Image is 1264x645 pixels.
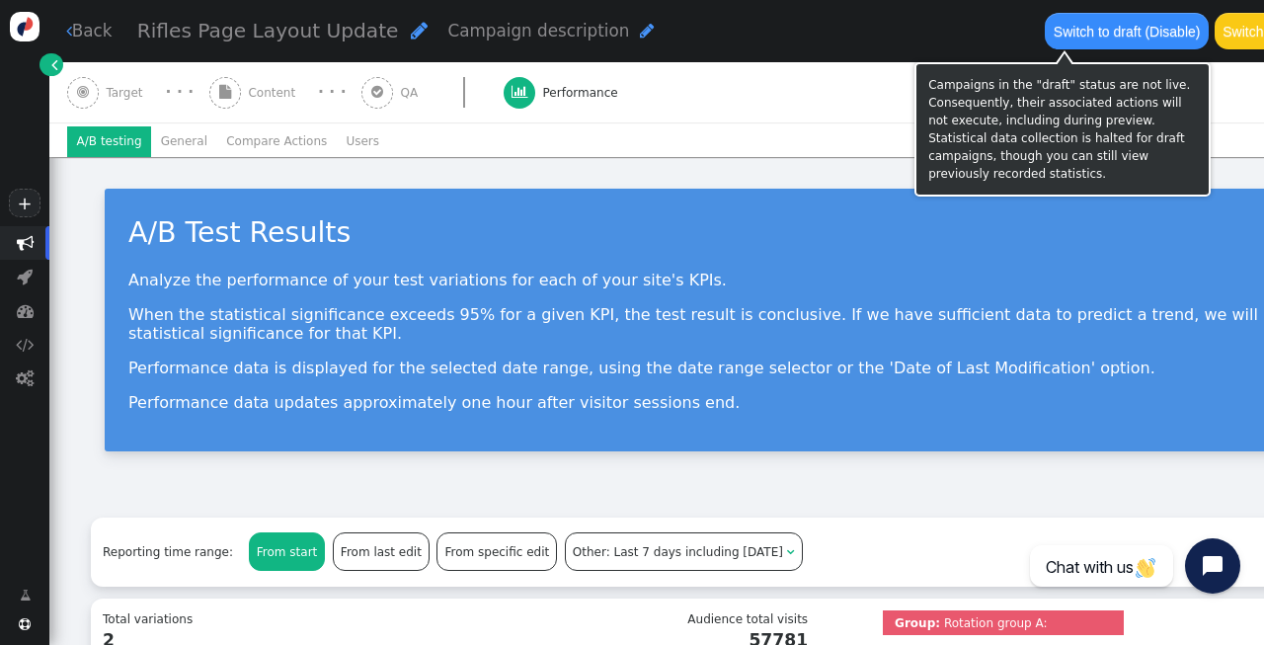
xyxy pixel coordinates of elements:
span: Rotation group A: [944,616,1048,630]
span: Campaign description [447,21,629,40]
span:  [19,618,31,630]
span: Rifles Page Layout Update [137,19,399,42]
span:  [16,336,34,353]
span: Content [248,84,302,102]
img: logo-icon.svg [10,12,39,41]
li: Users [337,126,389,157]
a:  [8,580,42,610]
div: · · · [318,81,347,104]
div: · · · [166,81,195,104]
span: Target [106,84,149,102]
span:  [17,268,33,284]
div: From start [250,533,325,570]
span:  [219,85,231,99]
span:  [66,23,72,39]
a:  [39,53,63,76]
span: Audience total visits [687,612,808,626]
span:  [77,85,89,99]
span:  [371,85,383,99]
div: Reporting time range: [103,543,245,561]
span:  [512,85,527,99]
a: + [9,189,39,217]
li: A/B testing [67,126,151,157]
span: Performance [543,84,625,102]
li: General [151,126,216,157]
span: QA [401,84,426,102]
span:  [787,546,795,558]
b: Group: [895,616,940,630]
span:  [16,369,34,386]
a:  Performance [504,62,656,122]
a:  QA [361,62,504,122]
div: From last edit [334,533,429,570]
span:  [20,587,31,605]
span:  [411,21,428,40]
span:  [17,302,34,319]
span:  [17,234,34,251]
div: From specific edit [437,533,556,570]
span:  [640,23,654,39]
a:  Content · · · [209,62,361,122]
a: Back [66,19,113,43]
span:  [51,56,57,74]
a:  Target · · · [67,62,209,122]
li: Compare Actions [217,126,337,157]
div: Campaigns in the "draft" status are not live. Consequently, their associated actions will not exe... [928,76,1197,183]
button: Switch to draft (Disable) [1045,13,1208,48]
span: Other: Last 7 days including [DATE] [573,545,783,559]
